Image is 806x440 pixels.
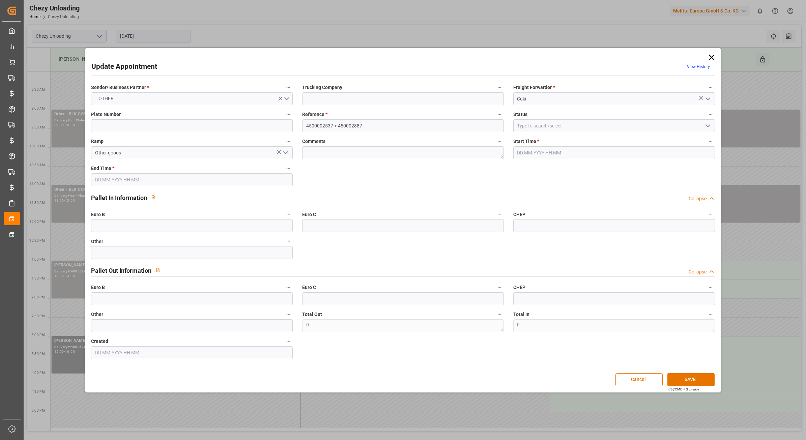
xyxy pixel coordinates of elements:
[91,211,105,218] span: Euro B
[706,283,715,292] button: CHEP
[689,268,707,275] div: Collapse
[284,310,293,319] button: Other
[91,61,157,72] h2: Update Appointment
[284,83,293,92] button: Sender/ Business Partner *
[706,310,715,319] button: Total In
[151,264,164,276] button: View description
[302,138,325,145] span: Comments
[513,284,525,291] span: CHEP
[706,110,715,119] button: Status
[495,210,504,218] button: Euro C
[668,387,699,392] div: Ctrl/CMD + S to save
[667,373,715,386] button: SAVE
[706,210,715,218] button: CHEP
[91,173,293,186] input: DD.MM.YYYY HH:MM
[91,284,105,291] span: Euro B
[284,110,293,119] button: Plate Number
[513,146,715,159] input: DD.MM.YYYY HH:MM
[302,211,316,218] span: Euro C
[302,319,504,332] textarea: 0
[284,283,293,292] button: Euro B
[706,83,715,92] button: Freight Forwarder *
[302,311,322,318] span: Total Out
[689,195,707,202] div: Collapse
[91,311,103,318] span: Other
[91,165,114,172] span: End Time
[284,137,293,146] button: Ramp
[702,121,712,131] button: open menu
[513,138,539,145] span: Start Time
[91,238,103,245] span: Other
[91,146,293,159] input: Type to search/select
[302,284,316,291] span: Euro C
[513,84,555,91] span: Freight Forwarder
[91,138,104,145] span: Ramp
[513,119,715,132] input: Type to search/select
[706,137,715,146] button: Start Time *
[495,137,504,146] button: Comments
[513,311,529,318] span: Total In
[615,373,663,386] button: Cancel
[91,266,151,275] h2: Pallet Out Information
[91,92,293,105] button: open menu
[495,110,504,119] button: Reference *
[513,319,715,332] textarea: 0
[495,283,504,292] button: Euro C
[687,64,710,69] a: View History
[91,338,108,345] span: Created
[91,346,293,359] input: DD.MM.YYYY HH:MM
[91,193,147,202] h2: Pallet In Information
[91,84,149,91] span: Sender/ Business Partner
[147,191,160,204] button: View description
[702,94,712,104] button: open menu
[284,210,293,218] button: Euro B
[284,237,293,245] button: Other
[95,95,117,102] span: OTHER
[284,164,293,173] button: End Time *
[495,310,504,319] button: Total Out
[513,211,525,218] span: CHEP
[495,83,504,92] button: Trucking Company
[280,148,290,158] button: open menu
[284,337,293,346] button: Created
[302,84,342,91] span: Trucking Company
[513,111,527,118] span: Status
[91,111,121,118] span: Plate Number
[302,111,327,118] span: Reference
